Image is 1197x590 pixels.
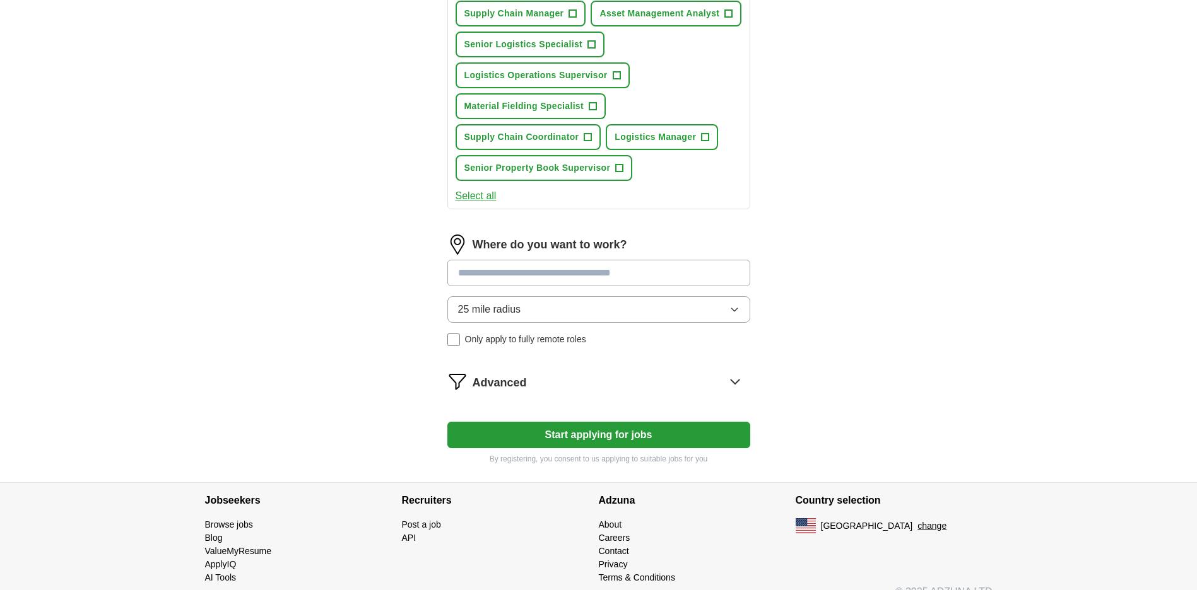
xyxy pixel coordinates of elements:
[599,559,628,569] a: Privacy
[205,572,237,582] a: AI Tools
[447,422,750,448] button: Start applying for jobs
[464,100,584,113] span: Material Fielding Specialist
[821,519,913,533] span: [GEOGRAPHIC_DATA]
[796,518,816,533] img: US flag
[402,533,416,543] a: API
[473,374,527,391] span: Advanced
[599,533,630,543] a: Careers
[599,7,719,20] span: Asset Management Analyst
[464,161,611,175] span: Senior Property Book Supervisor
[447,296,750,323] button: 25 mile radius
[458,302,521,317] span: 25 mile radius
[591,1,741,26] button: Asset Management Analyst
[205,519,253,529] a: Browse jobs
[599,519,622,529] a: About
[599,572,675,582] a: Terms & Conditions
[456,124,601,150] button: Supply Chain Coordinator
[447,371,468,391] img: filter
[402,519,441,529] a: Post a job
[456,62,630,88] button: Logistics Operations Supervisor
[917,519,946,533] button: change
[205,559,237,569] a: ApplyIQ
[464,69,608,82] span: Logistics Operations Supervisor
[205,533,223,543] a: Blog
[796,483,993,518] h4: Country selection
[447,453,750,465] p: By registering, you consent to us applying to suitable jobs for you
[464,38,583,51] span: Senior Logistics Specialist
[465,333,586,346] span: Only apply to fully remote roles
[447,333,460,346] input: Only apply to fully remote roles
[456,1,586,26] button: Supply Chain Manager
[464,130,579,144] span: Supply Chain Coordinator
[473,236,627,253] label: Where do you want to work?
[205,546,272,556] a: ValueMyResume
[599,546,629,556] a: Contact
[606,124,718,150] button: Logistics Manager
[447,234,468,255] img: location.png
[464,7,564,20] span: Supply Chain Manager
[456,93,606,119] button: Material Fielding Specialist
[456,155,633,181] button: Senior Property Book Supervisor
[456,188,497,204] button: Select all
[456,32,605,57] button: Senior Logistics Specialist
[615,130,696,144] span: Logistics Manager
